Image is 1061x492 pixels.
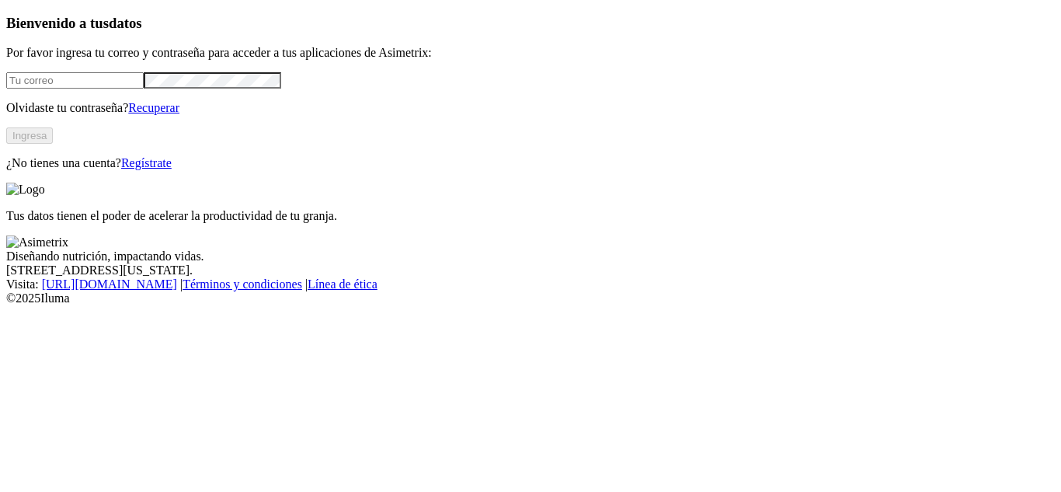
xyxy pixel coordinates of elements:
a: Regístrate [121,156,172,169]
p: Por favor ingresa tu correo y contraseña para acceder a tus aplicaciones de Asimetrix: [6,46,1055,60]
img: Logo [6,183,45,197]
p: Tus datos tienen el poder de acelerar la productividad de tu granja. [6,209,1055,223]
a: Términos y condiciones [183,277,302,291]
a: Línea de ética [308,277,377,291]
h3: Bienvenido a tus [6,15,1055,32]
p: Olvidaste tu contraseña? [6,101,1055,115]
img: Asimetrix [6,236,68,249]
span: datos [109,15,142,31]
a: [URL][DOMAIN_NAME] [42,277,177,291]
div: Visita : | | [6,277,1055,291]
input: Tu correo [6,72,144,89]
div: [STREET_ADDRESS][US_STATE]. [6,263,1055,277]
a: Recuperar [128,101,179,114]
div: Diseñando nutrición, impactando vidas. [6,249,1055,263]
button: Ingresa [6,127,53,144]
div: © 2025 Iluma [6,291,1055,305]
p: ¿No tienes una cuenta? [6,156,1055,170]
